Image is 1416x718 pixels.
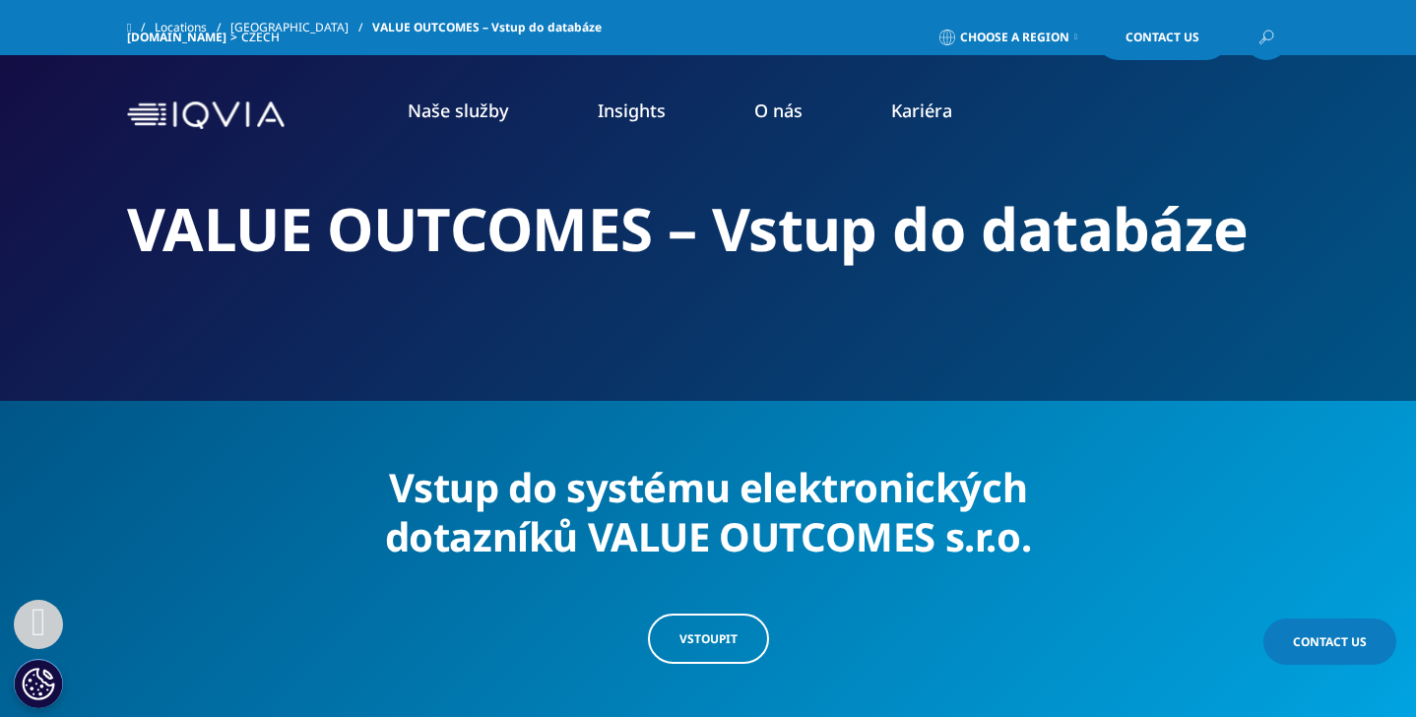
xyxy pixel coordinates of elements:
[1293,633,1367,650] span: Contact Us
[127,192,1289,266] h2: VALUE OUTCOMES – Vstup do databáze
[14,659,63,708] button: Cookie Settings
[241,30,288,45] div: Czech
[328,450,1088,561] div: Vstup do systému elektronických dotazníků VALUE OUTCOMES s.r.o.
[679,630,738,647] span: VSTOUPIT
[598,98,666,122] a: Insights
[127,29,226,45] a: [DOMAIN_NAME]
[292,69,1289,162] nav: Primary
[648,614,769,664] a: VSTOUPIT
[1126,32,1199,43] span: Contact Us
[891,98,952,122] a: Kariéra
[960,30,1069,45] span: Choose a Region
[1263,619,1396,665] a: Contact Us
[408,98,509,122] a: Naše služby
[1096,15,1229,60] a: Contact Us
[754,98,803,122] a: O nás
